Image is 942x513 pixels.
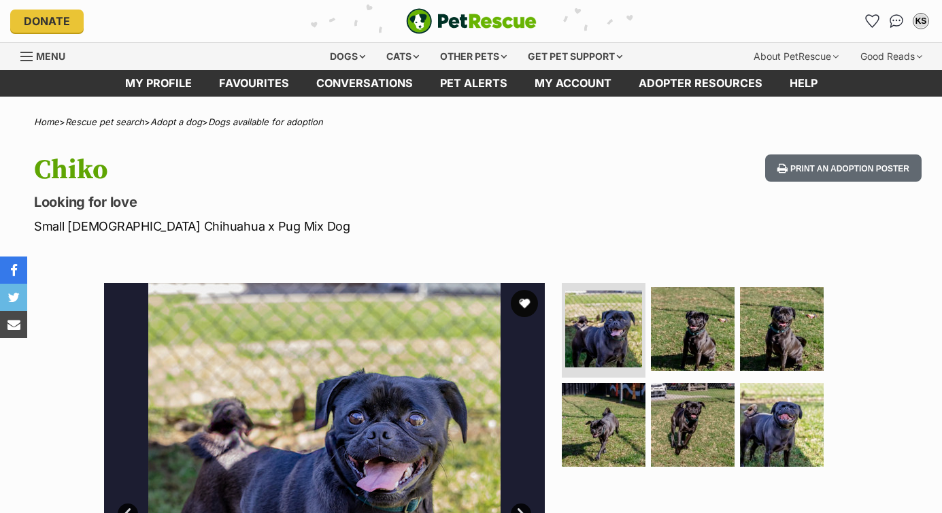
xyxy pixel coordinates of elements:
a: Donate [10,10,84,33]
a: Favourites [205,70,303,97]
a: Conversations [886,10,907,32]
button: My account [910,10,932,32]
a: Pet alerts [426,70,521,97]
a: conversations [303,70,426,97]
div: Good Reads [851,43,932,70]
img: Photo of Chiko [651,383,735,467]
a: Menu [20,43,75,67]
img: Photo of Chiko [740,383,824,467]
img: Photo of Chiko [562,383,645,467]
h1: Chiko [34,154,575,186]
a: Adopt a dog [150,116,202,127]
p: Looking for love [34,193,575,212]
button: favourite [511,290,538,317]
ul: Account quick links [861,10,932,32]
a: My account [521,70,625,97]
a: Adopter resources [625,70,776,97]
img: logo-e224e6f780fb5917bec1dbf3a21bbac754714ae5b6737aabdf751b685950b380.svg [406,8,537,34]
a: My profile [112,70,205,97]
div: KS [914,14,928,28]
a: PetRescue [406,8,537,34]
button: Print an adoption poster [765,154,922,182]
div: Cats [377,43,428,70]
div: Dogs [320,43,375,70]
img: Photo of Chiko [651,287,735,371]
a: Dogs available for adoption [208,116,323,127]
a: Help [776,70,831,97]
span: Menu [36,50,65,62]
img: chat-41dd97257d64d25036548639549fe6c8038ab92f7586957e7f3b1b290dea8141.svg [890,14,904,28]
img: Photo of Chiko [565,291,642,367]
p: Small [DEMOGRAPHIC_DATA] Chihuahua x Pug Mix Dog [34,217,575,235]
a: Favourites [861,10,883,32]
a: Home [34,116,59,127]
div: Get pet support [518,43,632,70]
div: About PetRescue [744,43,848,70]
a: Rescue pet search [65,116,144,127]
div: Other pets [431,43,516,70]
img: Photo of Chiko [740,287,824,371]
